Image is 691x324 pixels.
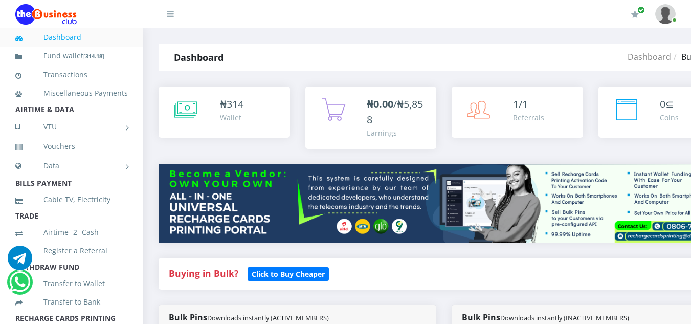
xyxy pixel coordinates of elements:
a: Cable TV, Electricity [15,188,128,211]
a: VTU [15,114,128,140]
a: Transactions [15,63,128,87]
a: Click to Buy Cheaper [248,267,329,279]
strong: Bulk Pins [169,312,329,323]
a: Transfer to Bank [15,290,128,314]
a: Dashboard [15,26,128,49]
b: Click to Buy Cheaper [252,269,325,279]
span: /₦5,858 [367,97,423,126]
div: Earnings [367,127,427,138]
a: Data [15,153,128,179]
a: Miscellaneous Payments [15,81,128,105]
div: ₦ [220,97,243,112]
small: Downloads instantly (ACTIVE MEMBERS) [207,313,329,322]
small: Downloads instantly (INACTIVE MEMBERS) [500,313,629,322]
a: Transfer to Wallet [15,272,128,295]
small: [ ] [83,52,104,60]
a: Chat for support [9,277,30,294]
a: Chat for support [8,253,32,270]
img: User [655,4,676,24]
a: ₦0.00/₦5,858 Earnings [305,87,437,149]
a: Vouchers [15,135,128,158]
strong: Buying in Bulk? [169,267,238,279]
strong: Dashboard [174,51,224,63]
img: Logo [15,4,77,25]
i: Renew/Upgrade Subscription [631,10,639,18]
a: Airtime -2- Cash [15,221,128,244]
strong: Bulk Pins [462,312,629,323]
a: Dashboard [628,51,671,62]
a: 1/1 Referrals [452,87,583,138]
div: Referrals [513,112,544,123]
div: Wallet [220,112,243,123]
a: ₦314 Wallet [159,87,290,138]
a: Fund wallet[314.18] [15,44,128,68]
span: Renew/Upgrade Subscription [637,6,645,14]
div: Coins [660,112,679,123]
b: 314.18 [85,52,102,60]
span: 314 [227,97,243,111]
div: ⊆ [660,97,679,112]
span: 0 [660,97,665,111]
b: ₦0.00 [367,97,393,111]
a: Register a Referral [15,239,128,263]
span: 1/1 [513,97,528,111]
